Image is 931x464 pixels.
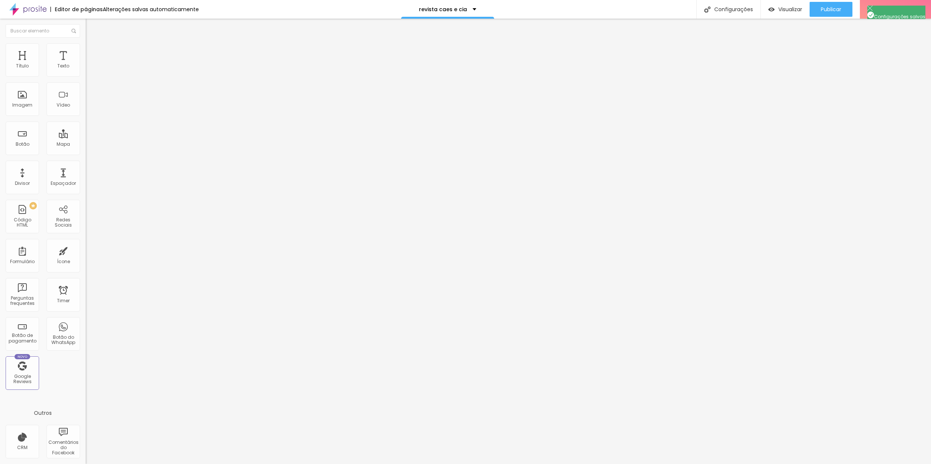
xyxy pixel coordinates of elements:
img: Icone [867,12,874,18]
div: Mapa [57,142,70,147]
div: Botão [16,142,29,147]
div: Imagem [12,102,32,108]
div: Ícone [57,259,70,264]
div: Botão de pagamento [7,333,37,344]
img: Icone [867,6,873,11]
iframe: Editor [86,19,931,464]
div: Divisor [15,181,30,186]
div: Formulário [10,259,35,264]
span: Visualizar [778,6,802,12]
div: CRM [17,445,28,450]
div: Timer [57,298,70,303]
div: Texto [57,63,69,69]
button: Visualizar [761,2,810,17]
span: Publicar [821,6,841,12]
img: Icone [704,6,711,13]
div: Código HTML [7,217,37,228]
div: Google Reviews [7,374,37,385]
div: Perguntas frequentes [7,296,37,306]
div: Botão do WhatsApp [48,335,78,345]
div: Comentários do Facebook [48,440,78,456]
span: Configurações salvas [867,13,925,20]
div: Título [16,63,29,69]
img: Icone [72,29,76,33]
input: Buscar elemento [6,24,80,38]
img: view-1.svg [768,6,775,13]
div: Vídeo [57,102,70,108]
button: Publicar [810,2,852,17]
div: Redes Sociais [48,217,78,228]
p: revista caes e cia [419,7,467,12]
div: Novo [15,354,31,359]
div: Espaçador [51,181,76,186]
div: Alterações salvas automaticamente [103,7,199,12]
div: Editor de páginas [50,7,103,12]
